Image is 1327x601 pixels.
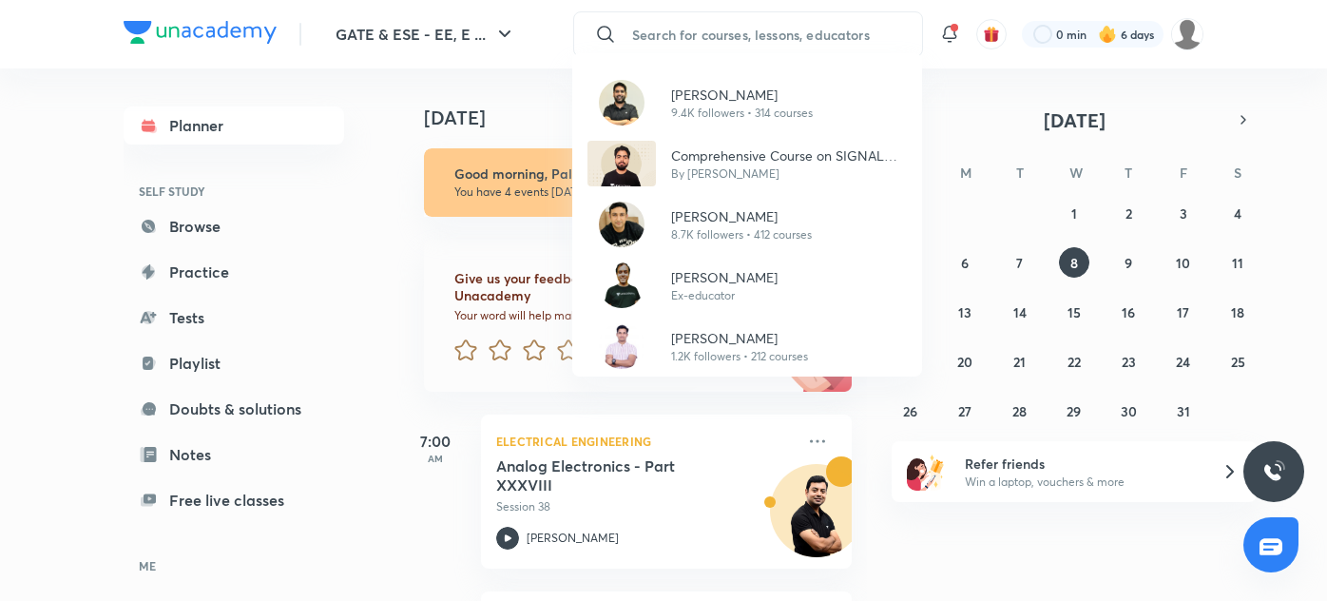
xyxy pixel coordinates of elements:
[599,262,644,308] img: Avatar
[671,267,778,287] p: [PERSON_NAME]
[671,85,813,105] p: [PERSON_NAME]
[671,165,907,183] p: By [PERSON_NAME]
[671,348,808,365] p: 1.2K followers • 212 courses
[671,226,812,243] p: 8.7K followers • 412 courses
[671,287,778,304] p: Ex-educator
[572,72,922,133] a: Avatar[PERSON_NAME]9.4K followers • 314 courses
[587,141,656,186] img: Avatar
[572,133,922,194] a: AvatarComprehensive Course on SIGNAL SYSTEM ECE/EE/INBy [PERSON_NAME]
[671,105,813,122] p: 9.4K followers • 314 courses
[572,194,922,255] a: Avatar[PERSON_NAME]8.7K followers • 412 courses
[599,323,644,369] img: Avatar
[572,255,922,316] a: Avatar[PERSON_NAME]Ex-educator
[671,145,907,165] p: Comprehensive Course on SIGNAL SYSTEM ECE/EE/IN
[671,328,808,348] p: [PERSON_NAME]
[599,80,644,126] img: Avatar
[1262,460,1285,483] img: ttu
[599,202,644,247] img: Avatar
[572,316,922,377] a: Avatar[PERSON_NAME]1.2K followers • 212 courses
[671,206,812,226] p: [PERSON_NAME]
